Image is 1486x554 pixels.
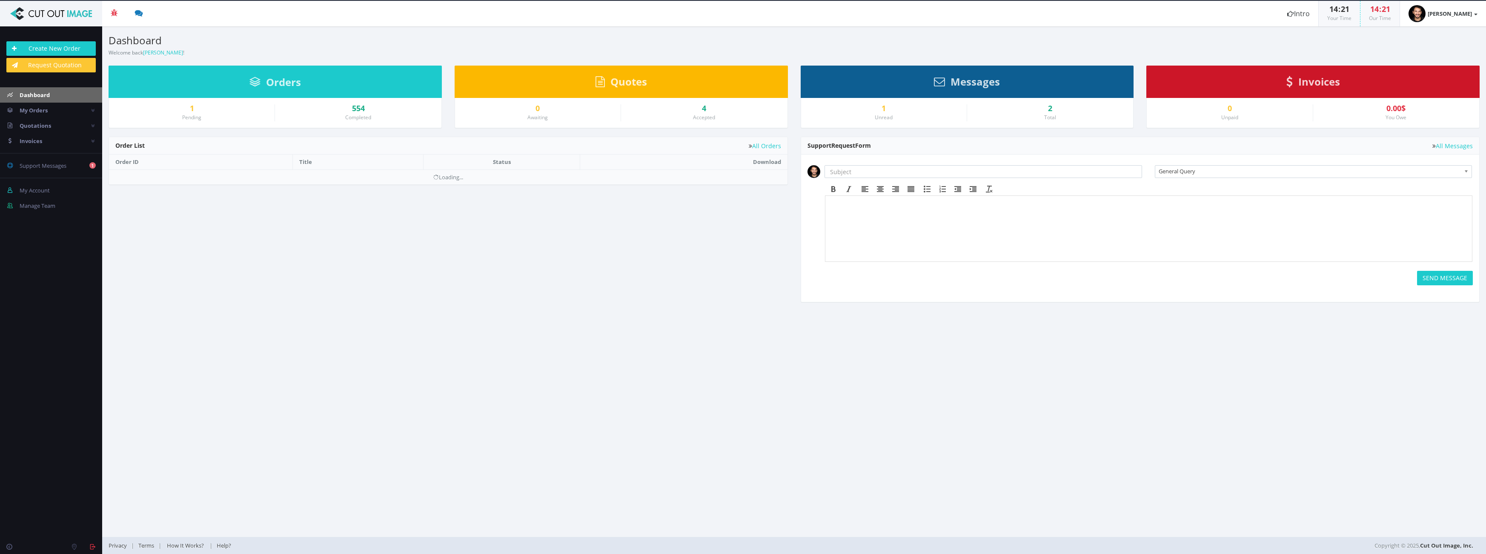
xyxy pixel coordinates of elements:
span: Messages [951,75,1000,89]
small: Completed [345,114,371,121]
a: 0 [1153,104,1306,113]
small: Pending [182,114,201,121]
span: Orders [266,75,301,89]
div: 0.00$ [1320,104,1473,113]
span: Copyright © 2025, [1374,541,1473,550]
small: Accepted [693,114,715,121]
span: Quotes [610,75,647,89]
span: My Account [20,187,50,194]
div: | | | [109,537,1022,554]
th: Status [424,155,580,169]
a: All Orders [749,143,781,149]
small: Awaiting [527,114,548,121]
th: Order ID [109,155,292,169]
a: 0 [461,104,614,113]
span: 14 [1329,4,1338,14]
td: Loading... [109,169,787,184]
a: Help? [212,542,235,549]
a: [PERSON_NAME] [143,49,183,56]
span: Invoices [1298,75,1340,89]
span: How It Works? [167,542,204,549]
span: Support Messages [20,162,66,169]
button: SEND MESSAGE [1417,271,1473,285]
span: 14 [1370,4,1379,14]
span: General Query [1159,166,1460,177]
img: 003f028a5e58604e24751297b556ffe5 [1409,5,1426,22]
small: Unread [875,114,893,121]
span: 21 [1382,4,1390,14]
a: Request Quotation [6,58,96,72]
span: Order List [115,141,145,149]
span: Dashboard [20,91,50,99]
div: Increase indent [965,184,981,195]
small: Unpaid [1221,114,1238,121]
span: Request [831,141,855,149]
span: : [1379,4,1382,14]
a: How It Works? [161,542,209,549]
img: Cut Out Image [6,7,96,20]
a: Quotes [596,80,647,87]
a: Create New Order [6,41,96,56]
div: Justify [903,184,919,195]
a: 554 [281,104,435,113]
span: Invoices [20,137,42,145]
a: Privacy [109,542,131,549]
small: Our Time [1369,14,1391,22]
a: Terms [134,542,158,549]
div: Decrease indent [950,184,965,195]
a: 1 [115,104,268,113]
span: Manage Team [20,202,55,210]
div: Align center [873,184,888,195]
div: Clear formatting [982,184,997,195]
a: 1 [807,104,960,113]
a: 4 [627,104,781,113]
small: You Owe [1386,114,1406,121]
a: Messages [934,80,1000,87]
a: Intro [1279,1,1318,26]
div: Numbered list [935,184,950,195]
a: All Messages [1432,143,1473,149]
div: Italic [841,184,856,195]
span: : [1338,4,1341,14]
img: 003f028a5e58604e24751297b556ffe5 [807,165,820,178]
div: Bold [826,184,841,195]
span: Quotations [20,122,51,129]
th: Title [292,155,424,169]
input: Subject [825,165,1142,178]
h3: Dashboard [109,35,788,46]
div: 2 [973,104,1127,113]
a: Invoices [1286,80,1340,87]
span: Support Form [807,141,871,149]
div: Align left [857,184,873,195]
th: Download [580,155,787,169]
b: 1 [89,162,96,169]
small: Welcome back ! [109,49,184,56]
a: [PERSON_NAME] [1400,1,1486,26]
div: Bullet list [919,184,935,195]
span: My Orders [20,106,48,114]
a: Orders [249,80,301,88]
small: Total [1044,114,1056,121]
strong: [PERSON_NAME] [1428,10,1472,17]
small: Your Time [1327,14,1351,22]
a: Cut Out Image, Inc. [1420,542,1473,549]
span: 21 [1341,4,1349,14]
div: Align right [888,184,903,195]
iframe: Rich Text Area. Press ALT-F9 for menu. Press ALT-F10 for toolbar. Press ALT-0 for help [825,196,1472,261]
